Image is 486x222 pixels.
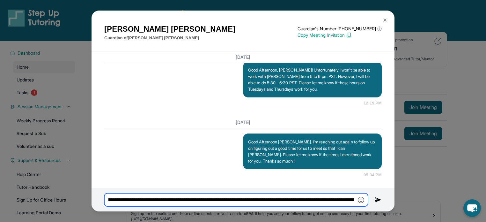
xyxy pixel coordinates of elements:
span: 05:34 PM [364,172,382,178]
img: Send icon [374,196,382,204]
span: ⓘ [377,26,382,32]
p: Copy Meeting Invitation [298,32,382,38]
img: Emoji [358,197,364,203]
h3: [DATE] [104,119,382,126]
p: Good Afternoon, [PERSON_NAME]! Unfortunately I won't be able to work with [PERSON_NAME] from 5 to... [248,67,377,92]
span: 12:19 PM [364,100,382,106]
h1: [PERSON_NAME] [PERSON_NAME] [104,23,235,35]
p: Guardian of [PERSON_NAME] [PERSON_NAME] [104,35,235,41]
p: Good Afternoon [PERSON_NAME]. I'm reaching out again to follow up on figuring out a good time for... [248,139,377,164]
img: Copy Icon [346,32,352,38]
img: Close Icon [382,18,387,23]
h3: [DATE] [104,54,382,60]
button: chat-button [463,199,481,217]
p: Guardian's Number: [PHONE_NUMBER] [298,26,382,32]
